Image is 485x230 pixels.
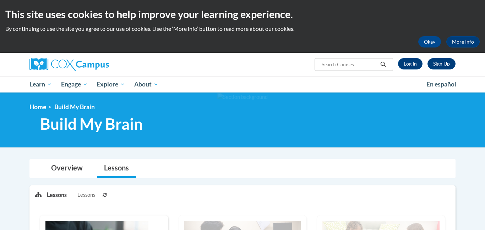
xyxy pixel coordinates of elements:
[47,191,67,199] p: Lessons
[77,191,95,199] span: Lessons
[217,93,268,101] img: Section background
[446,36,480,47] a: More Info
[134,80,158,89] span: About
[418,36,441,47] button: Okay
[61,80,88,89] span: Engage
[398,58,423,69] a: Log In
[29,80,52,89] span: Learn
[422,77,461,92] a: En español
[56,76,92,92] a: Engage
[5,25,480,33] p: By continuing to use the site you agree to our use of cookies. Use the ‘More info’ button to read...
[29,58,109,71] img: Cox Campus
[54,103,95,111] span: Build My Brain
[427,58,456,69] a: Register
[378,60,388,69] button: Search
[130,76,163,92] a: About
[29,58,164,71] a: Cox Campus
[97,159,136,178] a: Lessons
[92,76,130,92] a: Explore
[25,76,56,92] a: Learn
[19,76,466,92] div: Main menu
[5,7,480,21] h2: This site uses cookies to help improve your learning experience.
[40,114,143,133] span: Build My Brain
[29,103,46,111] a: Home
[321,60,378,69] input: Search Courses
[97,80,125,89] span: Explore
[426,80,456,88] span: En español
[44,159,90,178] a: Overview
